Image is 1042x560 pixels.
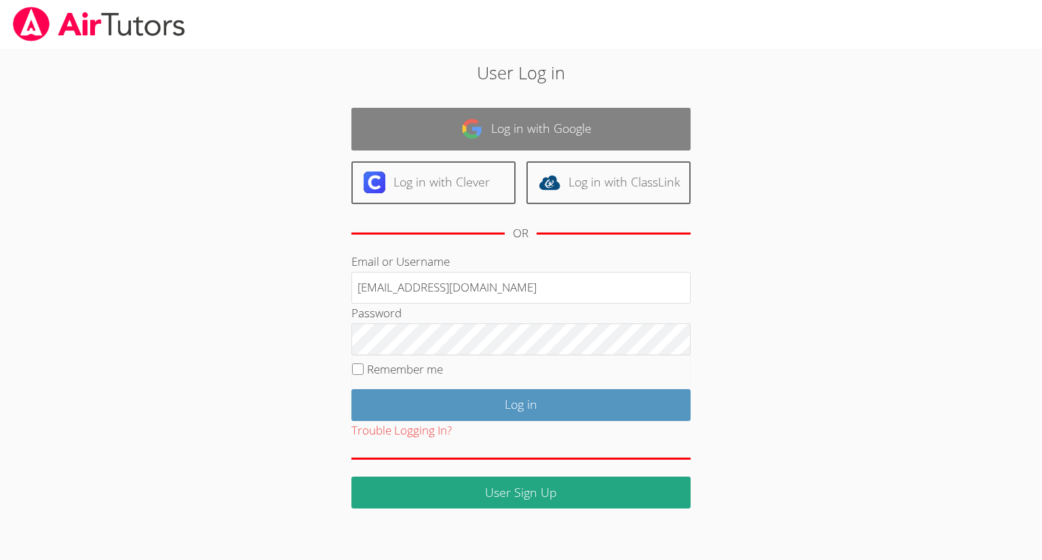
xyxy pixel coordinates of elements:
label: Remember me [367,361,443,377]
div: OR [513,224,528,243]
input: Log in [351,389,691,421]
h2: User Log in [239,60,802,85]
a: Log in with Google [351,108,691,151]
a: User Sign Up [351,477,691,508]
label: Email or Username [351,254,450,269]
img: airtutors_banner-c4298cdbf04f3fff15de1276eac7730deb9818008684d7c2e4769d2f7ddbe033.png [12,7,187,41]
a: Log in with Clever [351,161,516,204]
label: Password [351,305,402,321]
a: Log in with ClassLink [526,161,691,204]
button: Trouble Logging In? [351,421,452,441]
img: classlink-logo-d6bb404cc1216ec64c9a2012d9dc4662098be43eaf13dc465df04b49fa7ab582.svg [539,172,560,193]
img: google-logo-50288ca7cdecda66e5e0955fdab243c47b7ad437acaf1139b6f446037453330a.svg [461,118,483,140]
img: clever-logo-6eab21bc6e7a338710f1a6ff85c0baf02591cd810cc4098c63d3a4b26e2feb20.svg [364,172,385,193]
